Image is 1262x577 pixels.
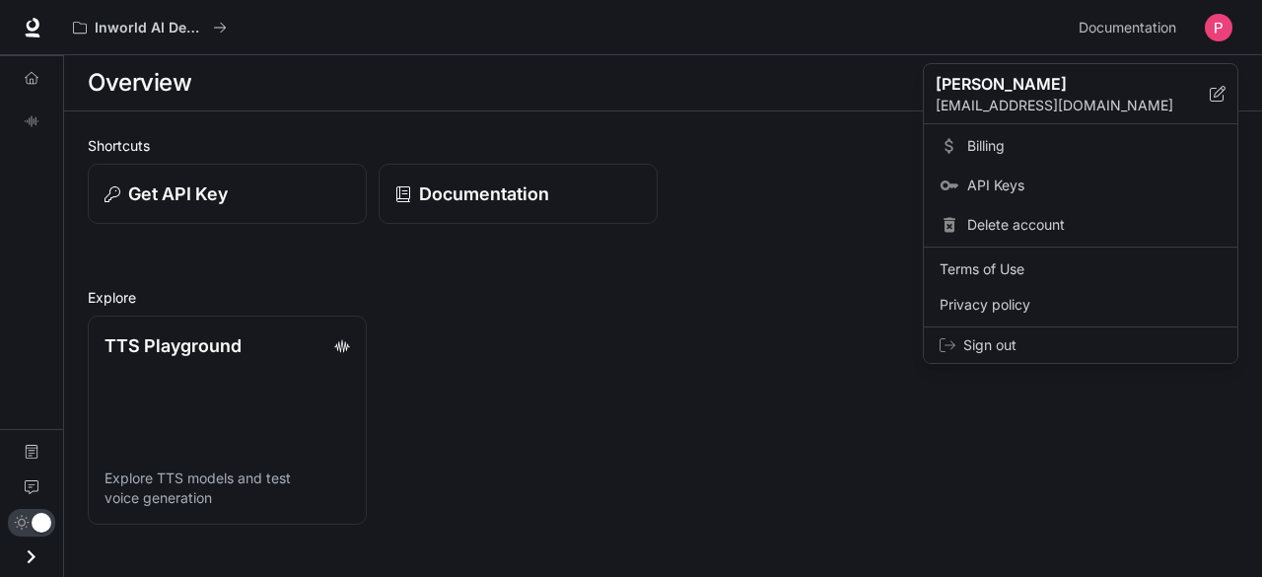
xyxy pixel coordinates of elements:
a: Terms of Use [928,252,1233,287]
a: Privacy policy [928,287,1233,323]
div: Sign out [924,327,1237,363]
span: Delete account [967,215,1222,235]
span: Sign out [963,335,1222,355]
a: API Keys [928,168,1233,203]
span: Privacy policy [940,295,1222,315]
span: Terms of Use [940,259,1222,279]
p: [EMAIL_ADDRESS][DOMAIN_NAME] [936,96,1210,115]
span: Billing [967,136,1222,156]
p: [PERSON_NAME] [936,72,1178,96]
div: Delete account [928,207,1233,243]
div: [PERSON_NAME][EMAIL_ADDRESS][DOMAIN_NAME] [924,64,1237,124]
span: API Keys [967,176,1222,195]
a: Billing [928,128,1233,164]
